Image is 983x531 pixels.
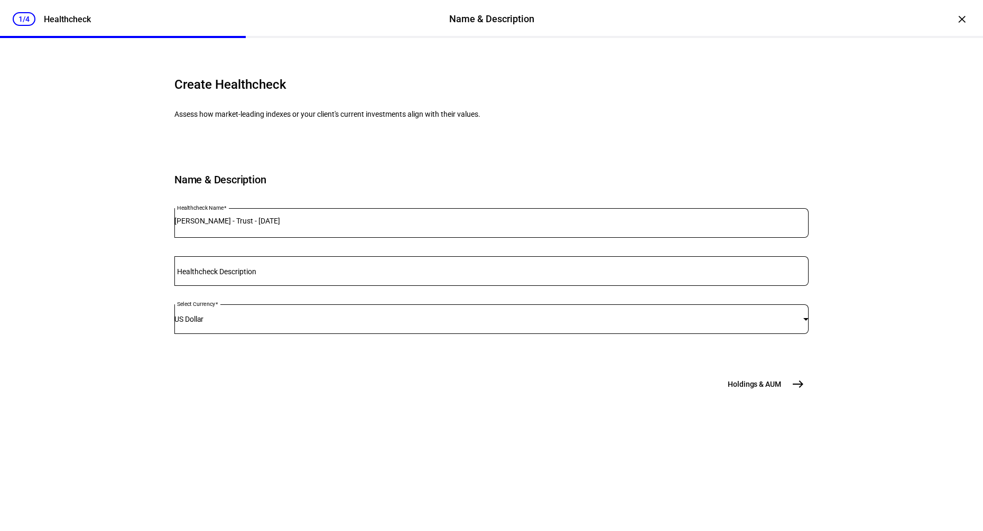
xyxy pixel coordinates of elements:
[13,12,35,26] div: 1/4
[174,76,491,93] h4: Create Healthcheck
[177,301,215,308] mat-label: Select Currency
[792,378,804,390] mat-icon: east
[177,267,256,276] mat-label: Healthcheck Description
[721,374,809,395] button: Holdings & AUM
[177,205,224,211] mat-label: Healthcheck Name
[174,315,203,323] span: US Dollar
[953,11,970,27] div: ×
[174,172,809,187] h6: Name & Description
[44,14,91,24] div: Healthcheck
[728,379,781,389] span: Holdings & AUM
[449,12,534,26] div: Name & Description
[174,110,491,118] p: Assess how market-leading indexes or your client's current investments align with their values.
